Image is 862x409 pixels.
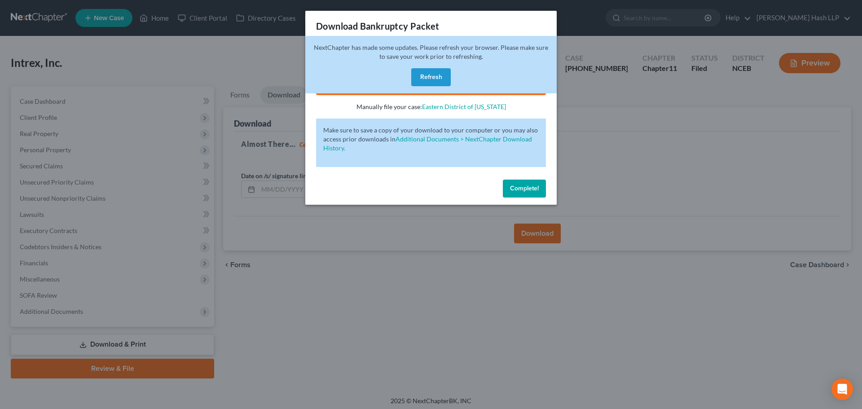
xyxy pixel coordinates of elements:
p: Make sure to save a copy of your download to your computer or you may also access prior downloads in [323,126,539,153]
div: Open Intercom Messenger [831,378,853,400]
button: Complete! [503,180,546,198]
button: Refresh [411,68,451,86]
a: Eastern District of [US_STATE] [422,103,506,110]
span: NextChapter has made some updates. Please refresh your browser. Please make sure to save your wor... [314,44,548,60]
a: Additional Documents > NextChapter Download History. [323,135,532,152]
h3: Download Bankruptcy Packet [316,20,439,32]
span: Complete! [510,185,539,192]
p: Manually file your case: [316,102,546,111]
